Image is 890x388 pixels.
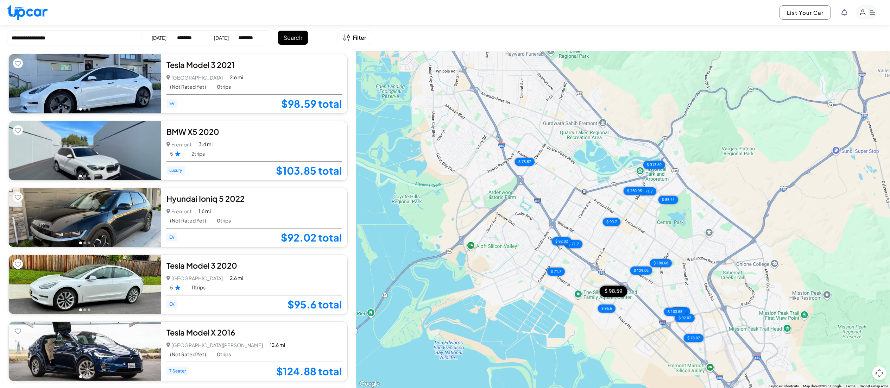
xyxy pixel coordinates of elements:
[644,161,665,169] div: $ 313.69
[846,384,856,388] a: Terms (opens in new tab)
[9,54,161,113] img: Car Image
[9,121,161,180] img: Car Image
[282,99,342,108] a: $98.59 total
[170,351,206,357] span: (Not Rated Yet)
[166,193,342,204] div: Hyundai Ioniq 5 2022
[166,300,177,308] span: EV
[191,284,206,290] span: 11 trips
[83,375,86,378] button: Go to photo 2
[166,233,177,242] span: EV
[166,139,192,149] p: Fremont
[13,326,23,336] button: Add to favorites
[276,166,342,175] a: $103.85 total
[600,286,627,297] div: $ 98.59
[281,233,342,242] a: $92.02 total
[191,151,205,157] span: 2 trips
[684,334,704,342] div: $ 78.87
[166,367,189,375] span: 7 Seater
[166,166,185,175] span: Luxury
[83,175,86,177] button: Go to photo 2
[83,108,86,111] button: Go to photo 2
[166,273,223,283] p: [GEOGRAPHIC_DATA]
[639,187,656,195] div: $ 71.7
[664,308,686,316] div: $ 103.85
[79,308,82,311] button: Go to photo 1
[779,5,831,20] button: List Your Car
[170,151,181,157] span: 5
[230,74,243,81] span: 2.6 mi
[13,192,23,202] button: Add to favorites
[83,242,86,244] button: Go to photo 2
[166,60,342,70] div: Tesla Model 3 2021
[166,327,342,338] div: Tesla Model X 2016
[7,5,48,20] img: Upcar Logo
[860,384,888,388] a: Report a map error
[166,260,342,271] div: Tesla Model 3 2020
[548,268,565,276] div: $ 71.7
[214,34,229,41] div: [DATE]
[9,255,161,314] img: Car Image
[217,351,231,357] span: 0 trips
[650,259,672,267] div: $ 180.68
[13,58,23,68] button: Add to favorites
[198,140,213,148] span: 3.4 mi
[88,308,90,311] button: Go to photo 3
[170,284,181,290] span: 5
[166,73,223,82] p: [GEOGRAPHIC_DATA]
[166,126,342,137] div: BMW X5 2020
[353,33,366,42] span: Filter
[79,375,82,378] button: Go to photo 1
[79,108,82,111] button: Go to photo 1
[277,367,342,376] a: $124.88 total
[13,259,23,269] button: Add to favorites
[9,322,161,381] img: Car Image
[88,175,90,177] button: Go to photo 3
[872,366,886,380] button: Map camera controls
[658,196,678,204] div: $ 85.44
[88,108,90,111] button: Go to photo 3
[170,218,206,224] span: (Not Rated Yet)
[217,218,231,224] span: 0 trips
[624,187,646,195] div: $ 250.95
[278,31,308,45] button: Search
[803,384,841,388] span: Map data ©2025 Google
[565,240,582,248] div: $ 71.7
[166,340,263,350] p: [GEOGRAPHIC_DATA][PERSON_NAME]
[552,237,572,245] div: $ 92.02
[175,151,181,157] img: Star Rating
[631,267,652,275] div: $ 129.06
[217,84,231,90] span: 0 trips
[166,206,192,216] p: Fremont
[230,274,243,282] span: 2.6 mi
[675,314,695,322] div: $ 92.02
[270,341,285,349] span: 12.6 mi
[88,375,90,378] button: Go to photo 3
[670,307,690,315] div: $ 78.87
[152,34,166,41] div: [DATE]
[170,84,206,90] span: (Not Rated Yet)
[288,300,342,309] a: $95.6 total
[175,284,181,290] img: Star Rating
[83,308,86,311] button: Go to photo 2
[88,242,90,244] button: Go to photo 3
[603,218,620,226] div: $ 90.7
[79,175,82,177] button: Go to photo 1
[9,188,161,247] img: Car Image
[166,99,177,108] span: EV
[198,207,211,215] span: 1.6 mi
[13,125,23,135] button: Add to favorites
[337,30,372,45] button: Open filters
[79,242,82,244] button: Go to photo 1
[598,305,616,313] div: $ 95.6
[515,158,535,166] div: $ 78.87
